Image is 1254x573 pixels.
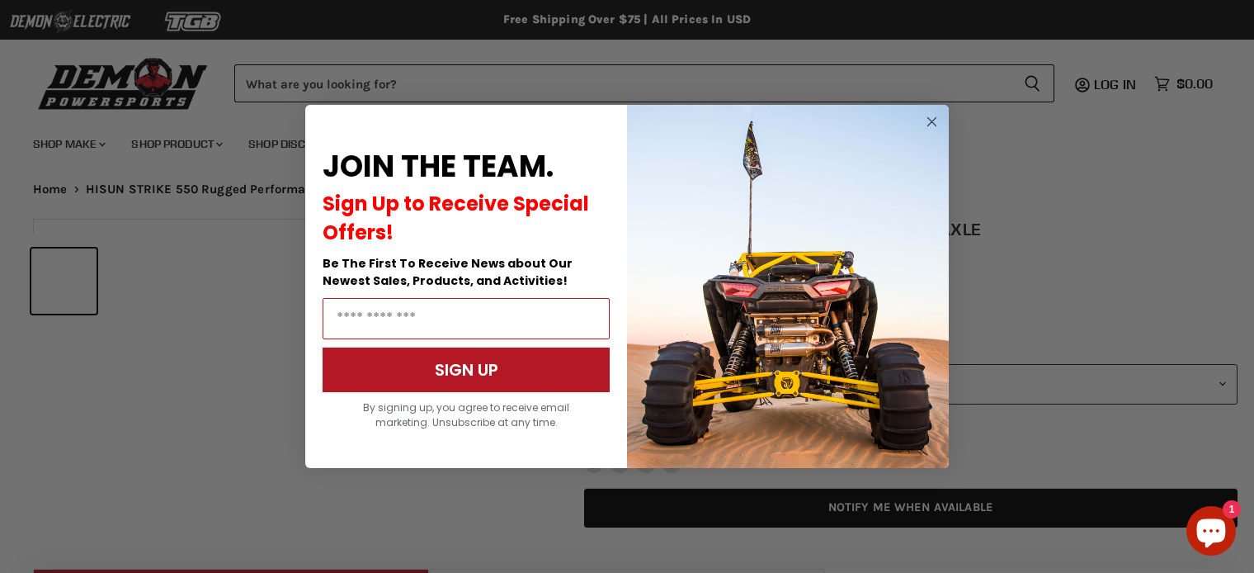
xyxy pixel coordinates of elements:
[323,145,554,187] span: JOIN THE TEAM.
[323,348,610,392] button: SIGN UP
[922,111,942,132] button: Close dialog
[323,255,573,289] span: Be The First To Receive News about Our Newest Sales, Products, and Activities!
[627,105,949,468] img: a9095488-b6e7-41ba-879d-588abfab540b.jpeg
[323,298,610,339] input: Email Address
[363,400,569,429] span: By signing up, you agree to receive email marketing. Unsubscribe at any time.
[1181,506,1241,560] inbox-online-store-chat: Shopify online store chat
[323,190,589,246] span: Sign Up to Receive Special Offers!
